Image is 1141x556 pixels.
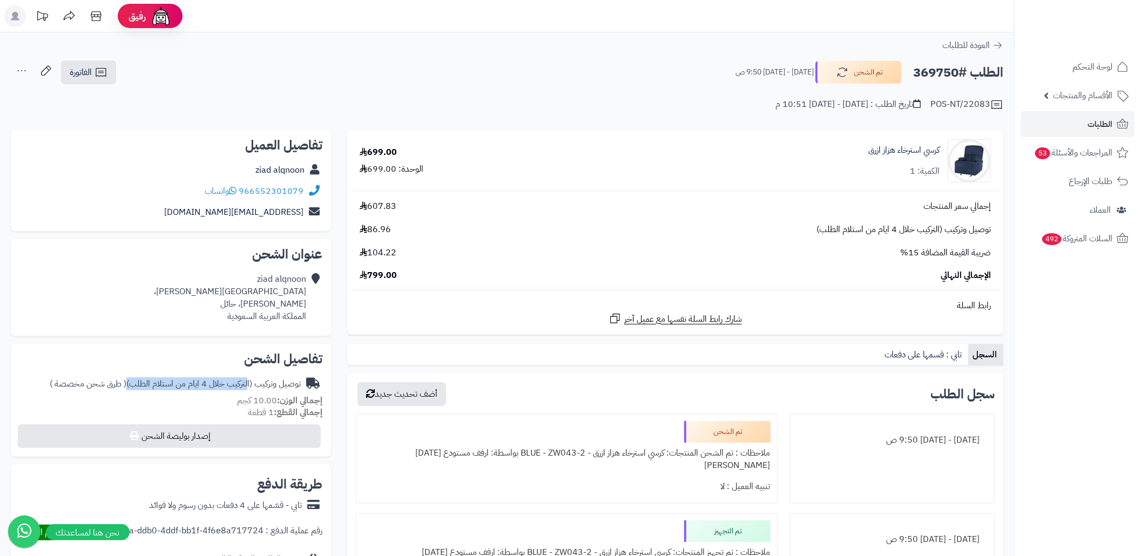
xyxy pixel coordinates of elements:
a: تابي : قسمها على دفعات [880,344,968,365]
div: الوحدة: 699.00 [360,163,423,175]
img: 1738148062-110102050051-90x90.jpg [948,139,990,182]
small: 10.00 كجم [237,394,322,407]
h3: سجل الطلب [930,388,995,401]
a: الطلبات [1021,111,1135,137]
a: كرسي استرخاء هزاز ازرق [868,144,940,157]
small: [DATE] - [DATE] 9:50 ص [735,67,814,78]
a: واتساب [205,185,237,198]
h2: الطلب #369750 [913,62,1003,84]
a: تحديثات المنصة [29,5,56,30]
span: 53 [1035,147,1050,159]
a: المراجعات والأسئلة53 [1021,140,1135,166]
div: تم الشحن [684,421,771,443]
div: الكمية: 1 [910,165,940,178]
span: ( طرق شحن مخصصة ) [50,377,126,390]
button: تم الشحن [815,61,902,84]
a: السلات المتروكة492 [1021,226,1135,252]
a: ziad alqnoon [255,164,305,177]
a: [EMAIL_ADDRESS][DOMAIN_NAME] [164,206,303,219]
span: الإجمالي النهائي [941,269,991,282]
span: 492 [1042,233,1062,245]
button: أضف تحديث جديد [357,382,446,406]
strong: إجمالي القطع: [274,406,322,419]
a: طلبات الإرجاع [1021,168,1135,194]
div: ملاحظات : تم الشحن المنتجات: كرسي استرخاء هزاز ازرق - BLUE - ZW043-2 بواسطة: ارفف مستودع [DATE][P... [363,443,771,476]
button: إصدار بوليصة الشحن [18,424,321,448]
small: 1 قطعة [248,406,322,419]
div: POS-NT/22083 [930,98,1003,111]
span: الفاتورة [70,66,92,79]
span: ضريبة القيمة المضافة 15% [900,247,991,259]
h2: تفاصيل الشحن [19,352,322,365]
span: طلبات الإرجاع [1069,174,1112,189]
span: 607.83 [360,200,396,213]
a: شارك رابط السلة نفسها مع عميل آخر [609,312,742,326]
img: ai-face.png [150,5,172,27]
div: رقم عملية الدفع : dd29424a-ddb0-4ddf-bb1f-4f6e8a717724 [92,525,322,540]
span: المراجعات والأسئلة [1034,145,1112,160]
h2: طريقة الدفع [257,478,322,491]
div: تاريخ الطلب : [DATE] - [DATE] 10:51 م [775,98,921,111]
span: الطلبات [1088,117,1112,132]
h2: تفاصيل العميل [19,139,322,152]
span: 799.00 [360,269,397,282]
strong: إجمالي الوزن: [277,394,322,407]
span: السلات المتروكة [1041,231,1112,246]
div: [DATE] - [DATE] 9:50 ص [797,430,988,451]
a: السجل [968,344,1003,365]
a: العملاء [1021,197,1135,223]
span: توصيل وتركيب (التركيب خلال 4 ايام من استلام الطلب) [816,223,991,236]
span: 104.22 [360,247,396,259]
div: ziad alqnoon [GEOGRAPHIC_DATA][PERSON_NAME]، [PERSON_NAME]، حائل المملكة العربية السعودية [154,273,306,322]
div: تم التجهيز [684,520,771,542]
a: 966552301079 [239,185,303,198]
div: توصيل وتركيب (التركيب خلال 4 ايام من استلام الطلب) [50,378,301,390]
a: لوحة التحكم [1021,54,1135,80]
span: رفيق [129,10,146,23]
span: الأقسام والمنتجات [1053,88,1112,103]
a: الفاتورة [61,60,116,84]
span: شارك رابط السلة نفسها مع عميل آخر [624,313,742,326]
div: تابي - قسّمها على 4 دفعات بدون رسوم ولا فوائد [149,499,302,512]
div: [DATE] - [DATE] 9:50 ص [797,529,988,550]
span: لوحة التحكم [1072,59,1112,74]
span: 86.96 [360,223,391,236]
a: العودة للطلبات [942,39,1003,52]
h2: عنوان الشحن [19,248,322,261]
div: رابط السلة [352,300,999,312]
div: 699.00 [360,146,397,159]
div: تنبيه العميل : لا [363,476,771,497]
span: العودة للطلبات [942,39,990,52]
span: إجمالي سعر المنتجات [923,200,991,213]
span: العملاء [1090,202,1111,218]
